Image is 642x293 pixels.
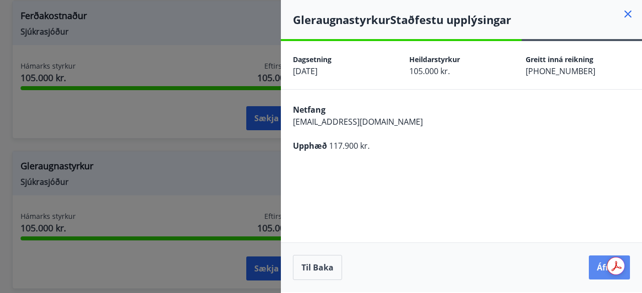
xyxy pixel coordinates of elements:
span: 105.000 kr. [409,66,450,77]
span: [PHONE_NUMBER] [526,66,595,77]
span: Greitt inná reikning [526,55,593,64]
span: Heildarstyrkur [409,55,460,64]
span: Netfang [293,104,326,115]
button: Til baka [293,255,342,280]
span: Upphæð [293,140,327,151]
h4: Gleraugnastyrkur Staðfestu upplýsingar [293,12,642,27]
span: [DATE] [293,66,317,77]
span: [EMAIL_ADDRESS][DOMAIN_NAME] [293,116,423,127]
span: Dagsetning [293,55,332,64]
span: 117.900 kr. [329,140,370,151]
button: Áfram [589,255,630,279]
